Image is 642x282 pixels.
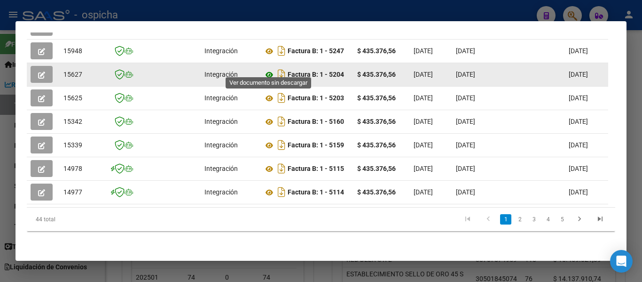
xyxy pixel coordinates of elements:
[569,118,588,125] span: [DATE]
[288,189,344,196] strong: Factura B: 1 - 5114
[459,214,477,225] a: go to first page
[288,118,344,126] strong: Factura B: 1 - 5160
[528,214,540,225] a: 3
[414,118,433,125] span: [DATE]
[357,47,396,55] strong: $ 435.376,56
[288,48,344,55] strong: Factura B: 1 - 5247
[27,208,143,231] div: 44 total
[456,94,475,102] span: [DATE]
[414,47,433,55] span: [DATE]
[357,141,396,149] strong: $ 435.376,56
[288,142,344,149] strong: Factura B: 1 - 5159
[275,67,288,82] i: Descargar documento
[357,71,396,78] strong: $ 435.376,56
[63,165,82,172] span: 14978
[204,47,238,55] span: Integración
[357,94,396,102] strong: $ 435.376,56
[63,94,82,102] span: 15625
[456,188,475,196] span: [DATE]
[456,118,475,125] span: [DATE]
[591,214,609,225] a: go to last page
[357,188,396,196] strong: $ 435.376,56
[63,71,82,78] span: 15627
[569,188,588,196] span: [DATE]
[204,118,238,125] span: Integración
[456,141,475,149] span: [DATE]
[514,214,525,225] a: 2
[275,185,288,200] i: Descargar documento
[275,114,288,129] i: Descargar documento
[414,141,433,149] span: [DATE]
[204,141,238,149] span: Integración
[414,165,433,172] span: [DATE]
[204,188,238,196] span: Integración
[479,214,497,225] a: go to previous page
[569,71,588,78] span: [DATE]
[63,118,82,125] span: 15342
[456,165,475,172] span: [DATE]
[275,43,288,58] i: Descargar documento
[275,90,288,105] i: Descargar documento
[456,71,475,78] span: [DATE]
[357,118,396,125] strong: $ 435.376,56
[569,47,588,55] span: [DATE]
[569,141,588,149] span: [DATE]
[610,250,633,273] div: Open Intercom Messenger
[569,94,588,102] span: [DATE]
[555,211,569,227] li: page 5
[556,214,568,225] a: 5
[414,71,433,78] span: [DATE]
[414,188,433,196] span: [DATE]
[414,94,433,102] span: [DATE]
[542,214,554,225] a: 4
[499,211,513,227] li: page 1
[204,165,238,172] span: Integración
[571,214,588,225] a: go to next page
[541,211,555,227] li: page 4
[288,71,344,79] strong: Factura B: 1 - 5204
[357,165,396,172] strong: $ 435.376,56
[288,165,344,173] strong: Factura B: 1 - 5115
[513,211,527,227] li: page 2
[527,211,541,227] li: page 3
[204,94,238,102] span: Integración
[275,161,288,176] i: Descargar documento
[204,71,238,78] span: Integración
[63,47,82,55] span: 15948
[275,137,288,153] i: Descargar documento
[63,188,82,196] span: 14977
[456,47,475,55] span: [DATE]
[288,95,344,102] strong: Factura B: 1 - 5203
[500,214,511,225] a: 1
[63,141,82,149] span: 15339
[569,165,588,172] span: [DATE]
